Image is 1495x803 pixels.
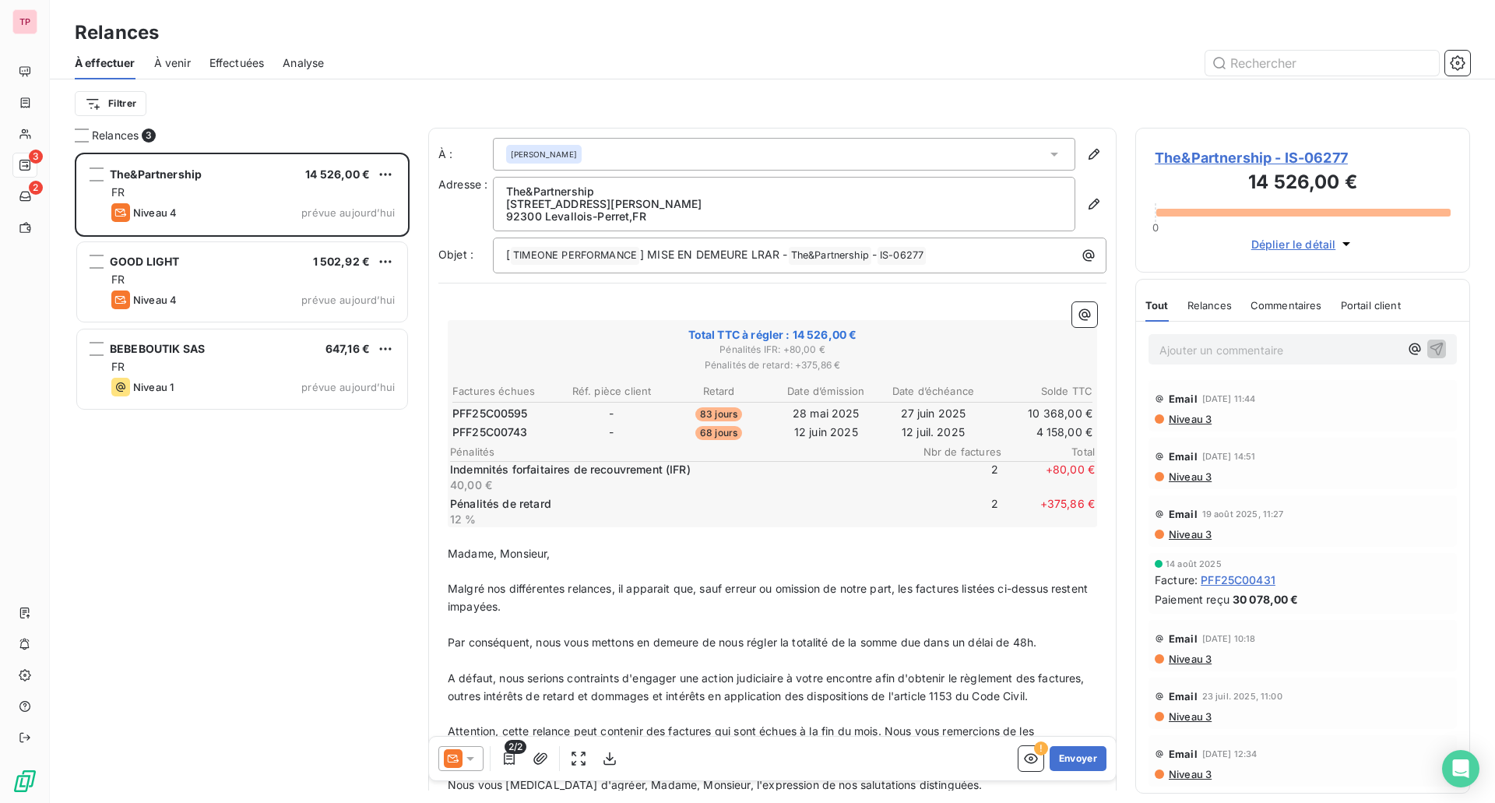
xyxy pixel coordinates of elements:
button: Déplier le détail [1247,235,1360,253]
p: The&Partnership [506,185,1062,198]
span: 3 [142,129,156,143]
span: 19 août 2025, 11:27 [1202,509,1284,519]
span: 1 502,92 € [313,255,371,268]
p: [STREET_ADDRESS][PERSON_NAME] [506,198,1062,210]
button: Envoyer [1050,746,1106,771]
span: 23 juil. 2025, 11:00 [1202,692,1282,701]
td: 10 368,00 € [987,405,1093,422]
span: A défaut, nous serions contraints d'engager une action judiciaire à votre encontre afin d'obtenir... [448,671,1085,685]
span: Total [1001,446,1095,458]
span: Total TTC à régler : 14 526,00 € [450,327,1095,343]
span: 2 [29,181,43,195]
span: Paiement reçu [1155,591,1229,608]
p: Pénalités de retard [450,496,902,512]
span: prévue aujourd’hui [301,381,395,393]
span: [DATE] 12:34 [1202,749,1258,759]
span: À venir [154,55,191,71]
span: Attention, cette relance peut contenir des factures qui sont échues à la fin du mois. Nous vous r... [448,724,1034,738]
span: [DATE] 11:44 [1202,394,1256,403]
th: Date d’échéance [881,383,987,400]
p: 12 % [450,512,902,527]
th: Retard [666,383,772,400]
span: Objet : [438,248,473,261]
span: The&Partnership - IS-06277 [1155,147,1451,168]
span: prévue aujourd’hui [301,206,395,219]
span: PFF25C00595 [452,406,528,421]
span: Email [1169,632,1198,645]
img: Logo LeanPay [12,769,37,794]
th: Factures échues [452,383,558,400]
span: ] MISE EN DEMEURE LRAR - [640,248,788,261]
span: PFF25C00743 [452,424,528,440]
div: grid [75,153,410,803]
span: [DATE] 10:18 [1202,634,1256,643]
span: 14 août 2025 [1166,559,1222,569]
span: Tout [1145,299,1169,312]
span: The&Partnership [789,247,871,265]
td: 12 juil. 2025 [881,424,987,441]
span: Email [1169,393,1198,405]
span: 647,16 € [325,342,370,355]
span: The&Partnership [110,167,202,181]
span: Email [1169,450,1198,463]
span: Déplier le détail [1251,236,1336,252]
div: TP [12,9,37,34]
span: Niveau 3 [1167,528,1212,541]
span: Email [1169,748,1198,760]
p: 92300 Levallois-Perret , FR [506,210,1062,223]
span: FR [111,273,125,286]
span: Niveau 4 [133,294,177,306]
span: Nbr de factures [908,446,1001,458]
span: Analyse [283,55,324,71]
span: outres intérêts de retard et dommages et intérêts en application des dispositions de l'article 11... [448,689,1028,703]
span: À effectuer [75,55,135,71]
span: 14 526,00 € [305,167,370,181]
span: Portail client [1341,299,1401,312]
th: Date d’émission [773,383,879,400]
span: TIMEONE PERFORMANCE [511,247,639,265]
td: - [559,424,665,441]
span: Email [1169,690,1198,703]
input: Rechercher [1205,51,1439,76]
span: [DATE] 14:51 [1202,452,1256,461]
span: Madame, Monsieur, [448,547,551,560]
span: 2 [905,496,998,527]
span: 0 [1152,221,1159,234]
span: [ [506,248,510,261]
span: 83 jours [695,407,742,421]
span: + 80,00 € [1001,462,1095,493]
th: Solde TTC [987,383,1093,400]
span: Niveau 3 [1167,768,1212,780]
span: Pénalités de retard : + 375,86 € [450,358,1095,372]
span: Facture : [1155,572,1198,588]
span: Relances [1187,299,1232,312]
span: Email [1169,508,1198,520]
span: Niveau 3 [1167,413,1212,425]
span: BEBEBOUTIK SAS [110,342,205,355]
span: 2 [905,462,998,493]
td: 28 mai 2025 [773,405,879,422]
span: 3 [29,150,43,164]
p: Indemnités forfaitaires de recouvrement (IFR) [450,462,902,477]
span: [PERSON_NAME] [511,149,577,160]
span: 68 jours [695,426,742,440]
span: Malgré nos différentes relances, il apparait que, sauf erreur ou omission de notre part, les fact... [448,582,1091,613]
td: 12 juin 2025 [773,424,879,441]
span: Commentaires [1251,299,1322,312]
span: Niveau 4 [133,206,177,219]
span: prévue aujourd’hui [301,294,395,306]
h3: 14 526,00 € [1155,168,1451,199]
span: 2/2 [505,740,526,754]
span: FR [111,185,125,199]
td: 4 158,00 € [987,424,1093,441]
h3: Relances [75,19,159,47]
span: Niveau 3 [1167,710,1212,723]
span: Effectuées [209,55,265,71]
label: À : [438,146,493,162]
td: 27 juin 2025 [881,405,987,422]
span: GOOD LIGHT [110,255,180,268]
span: Nous vous [MEDICAL_DATA] d'agréer, Madame, Monsieur, l'expression de nos salutations distinguées. [448,778,983,791]
span: - [872,248,877,261]
button: Filtrer [75,91,146,116]
span: IS-06277 [878,247,926,265]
